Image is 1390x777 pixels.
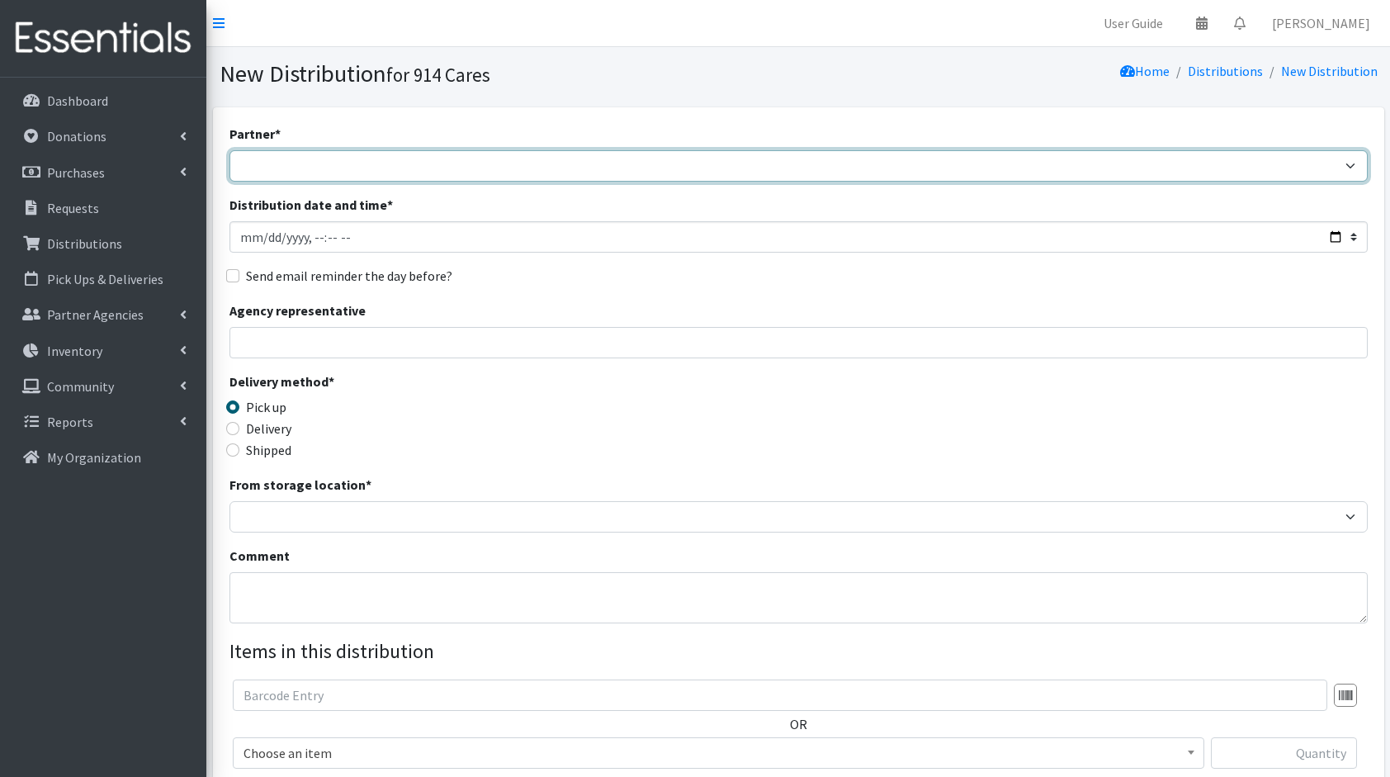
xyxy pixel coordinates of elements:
[47,235,122,252] p: Distributions
[47,378,114,395] p: Community
[47,200,99,216] p: Requests
[1281,63,1378,79] a: New Distribution
[7,120,200,153] a: Donations
[7,298,200,331] a: Partner Agencies
[7,441,200,474] a: My Organization
[47,449,141,466] p: My Organization
[1120,63,1170,79] a: Home
[1090,7,1176,40] a: User Guide
[246,266,452,286] label: Send email reminder the day before?
[387,197,393,213] abbr: required
[1188,63,1263,79] a: Distributions
[386,63,490,87] small: for 914 Cares
[229,475,371,495] label: From storage location
[7,334,200,367] a: Inventory
[246,440,291,460] label: Shipped
[7,192,200,225] a: Requests
[7,84,200,117] a: Dashboard
[233,737,1204,769] span: Choose an item
[7,370,200,403] a: Community
[7,156,200,189] a: Purchases
[47,271,163,287] p: Pick Ups & Deliveries
[47,92,108,109] p: Dashboard
[7,405,200,438] a: Reports
[233,680,1327,711] input: Barcode Entry
[229,195,393,215] label: Distribution date and time
[220,59,792,88] h1: New Distribution
[229,301,366,320] label: Agency representative
[246,419,291,438] label: Delivery
[1211,737,1357,769] input: Quantity
[7,11,200,66] img: HumanEssentials
[243,741,1194,765] span: Choose an item
[246,397,286,417] label: Pick up
[229,124,281,144] label: Partner
[47,414,93,430] p: Reports
[7,227,200,260] a: Distributions
[7,263,200,296] a: Pick Ups & Deliveries
[329,373,334,390] abbr: required
[47,128,106,145] p: Donations
[47,306,144,323] p: Partner Agencies
[47,343,102,359] p: Inventory
[1259,7,1383,40] a: [PERSON_NAME]
[275,126,281,142] abbr: required
[229,637,1368,666] legend: Items in this distribution
[229,546,290,566] label: Comment
[229,372,514,397] legend: Delivery method
[47,164,105,181] p: Purchases
[366,476,371,493] abbr: required
[790,714,807,734] label: OR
